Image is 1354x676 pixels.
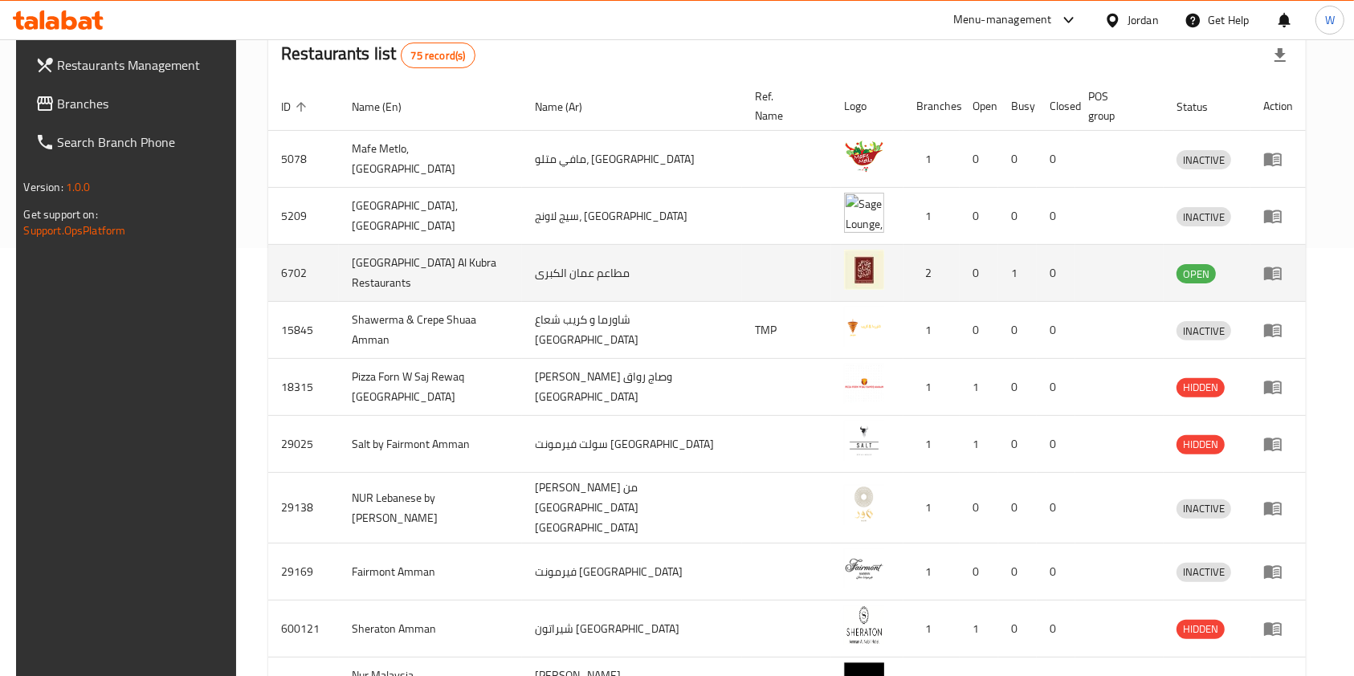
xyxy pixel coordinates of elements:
td: [GEOGRAPHIC_DATA] Al Kubra Restaurants [339,245,522,302]
td: مافي متلو، [GEOGRAPHIC_DATA] [522,131,742,188]
div: Menu [1263,562,1293,581]
div: INACTIVE [1177,563,1231,582]
td: 0 [960,544,998,601]
td: 0 [998,302,1037,359]
div: Menu [1263,377,1293,397]
th: Open [960,82,998,131]
td: Fairmont Amman [339,544,522,601]
th: Closed [1037,82,1075,131]
a: Branches [22,84,243,123]
div: Export file [1261,36,1299,75]
div: Jordan [1128,11,1159,29]
td: 0 [1037,416,1075,473]
td: Mafe Metlo, [GEOGRAPHIC_DATA] [339,131,522,188]
span: Get support on: [24,204,98,225]
span: Restaurants Management [58,55,230,75]
th: Busy [998,82,1037,131]
td: 0 [998,188,1037,245]
img: Amman Al Kubra Restaurants [844,250,884,290]
div: HIDDEN [1177,378,1225,397]
td: 15845 [268,302,339,359]
img: Pizza Forn W Saj Rewaq Amman [844,364,884,404]
td: سولت فيرمونت [GEOGRAPHIC_DATA] [522,416,742,473]
span: Status [1177,97,1229,116]
img: Sheraton Amman [844,605,884,645]
td: 1 [903,544,960,601]
td: 0 [998,131,1037,188]
span: 1.0.0 [66,177,91,198]
div: Menu [1263,320,1293,340]
td: Sheraton Amman [339,601,522,658]
td: 1 [903,302,960,359]
div: INACTIVE [1177,150,1231,169]
img: Shawerma & Crepe Shuaa Amman [844,307,884,347]
div: OPEN [1177,264,1216,283]
span: OPEN [1177,265,1216,283]
span: Search Branch Phone [58,132,230,152]
img: Salt by Fairmont Amman [844,421,884,461]
td: 0 [960,245,998,302]
td: 1 [960,416,998,473]
td: 5209 [268,188,339,245]
td: سيج لاونج، [GEOGRAPHIC_DATA] [522,188,742,245]
th: Logo [831,82,903,131]
td: 29169 [268,544,339,601]
td: 1 [960,359,998,416]
td: 2 [903,245,960,302]
span: INACTIVE [1177,499,1231,518]
td: 29138 [268,473,339,544]
td: 1 [998,245,1037,302]
img: NUR Lebanese by Fairmont Amman [844,485,884,525]
div: Menu [1263,619,1293,638]
th: Action [1250,82,1306,131]
span: Name (Ar) [535,97,603,116]
td: 0 [998,601,1037,658]
a: Search Branch Phone [22,123,243,161]
td: 1 [903,188,960,245]
td: [GEOGRAPHIC_DATA], [GEOGRAPHIC_DATA] [339,188,522,245]
td: 29025 [268,416,339,473]
div: INACTIVE [1177,207,1231,226]
td: [PERSON_NAME] من [GEOGRAPHIC_DATA] [GEOGRAPHIC_DATA] [522,473,742,544]
span: INACTIVE [1177,151,1231,169]
div: Menu [1263,149,1293,169]
td: 0 [998,416,1037,473]
span: Name (En) [352,97,422,116]
td: 1 [960,601,998,658]
img: Mafe Metlo, Jabal Amman [844,136,884,176]
td: 1 [903,416,960,473]
td: 0 [960,473,998,544]
td: شاورما و كريب شعاع [GEOGRAPHIC_DATA] [522,302,742,359]
h2: Restaurants list [281,42,475,68]
div: Menu-management [953,10,1052,30]
td: TMP [742,302,831,359]
td: 1 [903,131,960,188]
th: Branches [903,82,960,131]
td: 0 [1037,359,1075,416]
span: Version: [24,177,63,198]
div: Menu [1263,499,1293,518]
td: 6702 [268,245,339,302]
a: Restaurants Management [22,46,243,84]
td: 0 [1037,245,1075,302]
td: [PERSON_NAME] وصاج رواق [GEOGRAPHIC_DATA] [522,359,742,416]
td: Pizza Forn W Saj Rewaq [GEOGRAPHIC_DATA] [339,359,522,416]
td: 0 [998,544,1037,601]
span: INACTIVE [1177,208,1231,226]
td: 0 [960,302,998,359]
div: INACTIVE [1177,321,1231,340]
span: Branches [58,94,230,113]
span: HIDDEN [1177,435,1225,454]
td: 600121 [268,601,339,658]
td: 0 [1037,131,1075,188]
div: Menu [1263,206,1293,226]
div: HIDDEN [1177,620,1225,639]
div: Menu [1263,434,1293,454]
td: Salt by Fairmont Amman [339,416,522,473]
td: 0 [1037,188,1075,245]
td: 0 [960,188,998,245]
td: 5078 [268,131,339,188]
img: Fairmont Amman [844,548,884,588]
td: 18315 [268,359,339,416]
div: Total records count [401,43,476,68]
